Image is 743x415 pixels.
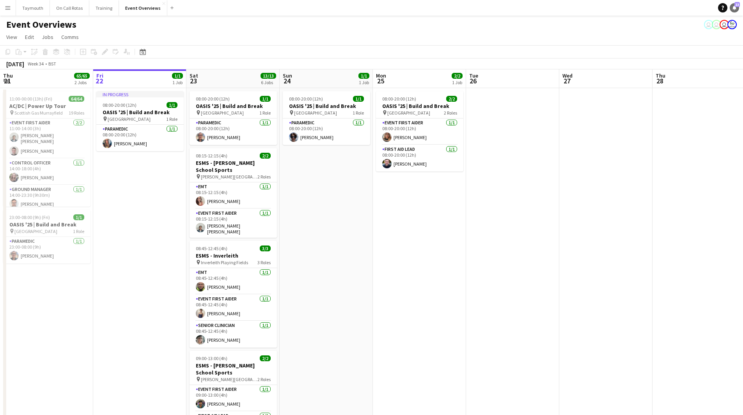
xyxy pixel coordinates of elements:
span: Jobs [42,34,53,41]
app-card-role: First Aid Lead1/108:00-20:00 (12h)[PERSON_NAME] [376,145,463,171]
a: View [3,32,20,42]
h3: OASIS '25 | Build and Break [376,102,463,109]
app-user-avatar: Operations Team [720,20,729,29]
span: 13/13 [261,73,276,79]
h3: OASIS '25 | Build and Break [96,109,184,116]
span: [GEOGRAPHIC_DATA] [14,228,57,234]
div: 1 Job [359,79,369,85]
span: 22 [95,76,103,85]
app-card-role: Ground Manager1/114:00-23:30 (9h30m)[PERSON_NAME] [3,185,90,212]
div: In progress [96,91,184,97]
button: Taymouth [16,0,50,16]
app-job-card: 08:45-12:45 (4h)3/3ESMS - Inverleith Inverleith Playing Fields3 RolesEMT1/108:45-12:45 (4h)[PERSO... [190,241,277,348]
span: 1 Role [166,116,177,122]
span: 24 [282,76,292,85]
span: 08:45-12:45 (4h) [196,245,227,251]
span: Week 34 [26,61,45,67]
span: 3 Roles [257,260,271,265]
app-card-role: Event First Aider1/108:00-20:00 (12h)[PERSON_NAME] [376,118,463,145]
app-card-role: Paramedic1/108:00-20:00 (12h)[PERSON_NAME] [96,125,184,151]
app-job-card: 23:00-08:00 (9h) (Fri)1/1OASIS '25 | Build and Break [GEOGRAPHIC_DATA]1 RoleParamedic1/123:00-08:... [3,210,90,263]
span: 08:00-20:00 (12h) [382,96,416,102]
span: 08:00-20:00 (12h) [103,102,137,108]
span: [GEOGRAPHIC_DATA] [108,116,151,122]
span: Fri [96,72,103,79]
span: 3/3 [260,245,271,251]
span: 64/64 [69,96,84,102]
button: Training [89,0,119,16]
app-user-avatar: Operations Manager [727,20,737,29]
app-card-role: Event First Aider1/109:00-13:00 (4h)[PERSON_NAME] [190,385,277,411]
span: Wed [562,72,573,79]
h1: Event Overviews [6,19,76,30]
span: 23 [188,76,198,85]
app-card-role: Control Officer1/114:00-18:00 (4h)[PERSON_NAME] [3,159,90,185]
span: Mon [376,72,386,79]
app-card-role: Event First Aider1/108:15-12:15 (4h)[PERSON_NAME] [PERSON_NAME] [190,209,277,238]
span: 1 Role [73,228,84,234]
span: Tue [469,72,478,79]
a: Jobs [39,32,57,42]
span: 23:00-08:00 (9h) (Fri) [9,214,50,220]
span: 11:00-00:00 (13h) (Fri) [9,96,52,102]
app-card-role: EMT1/108:15-12:15 (4h)[PERSON_NAME] [190,182,277,209]
div: 1 Job [172,79,183,85]
h3: AC/DC | Power Up Tour [3,102,90,109]
button: Event Overviews [119,0,167,16]
span: Edit [25,34,34,41]
a: 13 [730,3,739,12]
span: 1/1 [353,96,364,102]
h3: ESMS - Inverleith [190,252,277,259]
span: [PERSON_NAME][GEOGRAPHIC_DATA] [201,174,257,180]
h3: ESMS - [PERSON_NAME] School Sports [190,362,277,376]
app-job-card: 08:00-20:00 (12h)2/2OASIS '25 | Build and Break [GEOGRAPHIC_DATA]2 RolesEvent First Aider1/108:00... [376,91,463,171]
div: 1 Job [452,79,462,85]
h3: OASIS '25 | Build and Break [3,221,90,228]
app-job-card: 08:15-12:15 (4h)2/2ESMS - [PERSON_NAME] School Sports [PERSON_NAME][GEOGRAPHIC_DATA]2 RolesEMT1/1... [190,148,277,238]
span: [PERSON_NAME][GEOGRAPHIC_DATA] [201,376,257,382]
div: 6 Jobs [261,79,276,85]
div: BST [48,61,56,67]
span: 2/2 [452,73,463,79]
div: 2 Jobs [74,79,89,85]
a: Comms [58,32,82,42]
app-card-role: Event First Aider2/211:00-14:00 (3h)[PERSON_NAME] [PERSON_NAME][PERSON_NAME] [3,118,90,159]
span: 19 Roles [69,110,84,116]
span: 13 [734,2,740,7]
div: [DATE] [6,60,24,68]
span: Sat [190,72,198,79]
h3: ESMS - [PERSON_NAME] School Sports [190,159,277,173]
span: Thu [3,72,13,79]
span: 1/1 [167,102,177,108]
span: Thu [656,72,665,79]
app-card-role: Senior Clinician1/108:45-12:45 (4h)[PERSON_NAME] [190,321,277,348]
span: 21 [2,76,13,85]
span: 28 [654,76,665,85]
span: 25 [375,76,386,85]
app-job-card: 11:00-00:00 (13h) (Fri)64/64AC/DC | Power Up Tour Scottish Gas Murrayfield19 RolesEvent First Aid... [3,91,90,207]
app-job-card: In progress08:00-20:00 (12h)1/1OASIS '25 | Build and Break [GEOGRAPHIC_DATA]1 RoleParamedic1/108:... [96,91,184,151]
a: Edit [22,32,37,42]
app-card-role: Paramedic1/123:00-08:00 (9h)[PERSON_NAME] [3,237,90,263]
app-card-role: Paramedic1/108:00-20:00 (12h)[PERSON_NAME] [190,118,277,145]
span: 1 Role [259,110,271,116]
span: 1/1 [73,214,84,220]
span: 08:00-20:00 (12h) [196,96,230,102]
app-job-card: 08:00-20:00 (12h)1/1OASIS '25 | Build and Break [GEOGRAPHIC_DATA]1 RoleParamedic1/108:00-20:00 (1... [283,91,370,145]
app-card-role: EMT1/108:45-12:45 (4h)[PERSON_NAME] [190,268,277,295]
span: 09:00-13:00 (4h) [196,355,227,361]
span: Inverleith Playing Fields [201,260,248,265]
h3: OASIS '25 | Build and Break [283,102,370,109]
span: 2/2 [260,153,271,159]
span: Comms [61,34,79,41]
span: 1/1 [260,96,271,102]
span: 2/2 [446,96,457,102]
span: Sun [283,72,292,79]
span: 26 [468,76,478,85]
